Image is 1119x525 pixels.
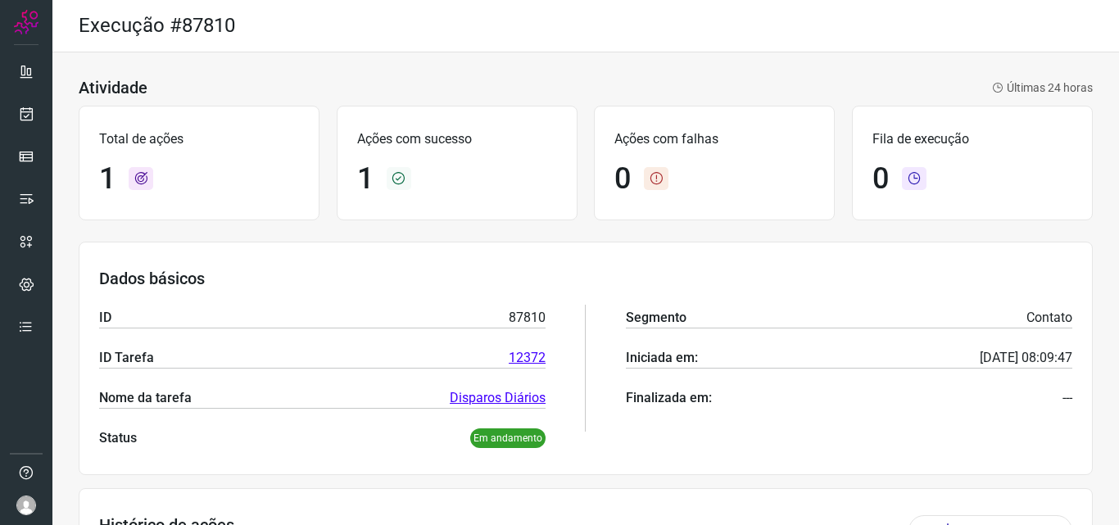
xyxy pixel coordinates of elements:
[79,78,147,97] h3: Atividade
[626,348,698,368] p: Iniciada em:
[470,428,546,448] p: Em andamento
[99,308,111,328] p: ID
[357,129,557,149] p: Ações com sucesso
[509,348,546,368] a: 12372
[99,161,116,197] h1: 1
[99,348,154,368] p: ID Tarefa
[16,496,36,515] img: avatar-user-boy.jpg
[79,14,235,38] h2: Execução #87810
[626,308,686,328] p: Segmento
[99,388,192,408] p: Nome da tarefa
[1062,388,1072,408] p: ---
[509,308,546,328] p: 87810
[626,388,712,408] p: Finalizada em:
[99,129,299,149] p: Total de ações
[357,161,374,197] h1: 1
[872,129,1072,149] p: Fila de execução
[450,388,546,408] a: Disparos Diários
[980,348,1072,368] p: [DATE] 08:09:47
[992,79,1093,97] p: Últimas 24 horas
[99,428,137,448] p: Status
[1026,308,1072,328] p: Contato
[99,269,1072,288] h3: Dados básicos
[614,161,631,197] h1: 0
[872,161,889,197] h1: 0
[14,10,39,34] img: Logo
[614,129,814,149] p: Ações com falhas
